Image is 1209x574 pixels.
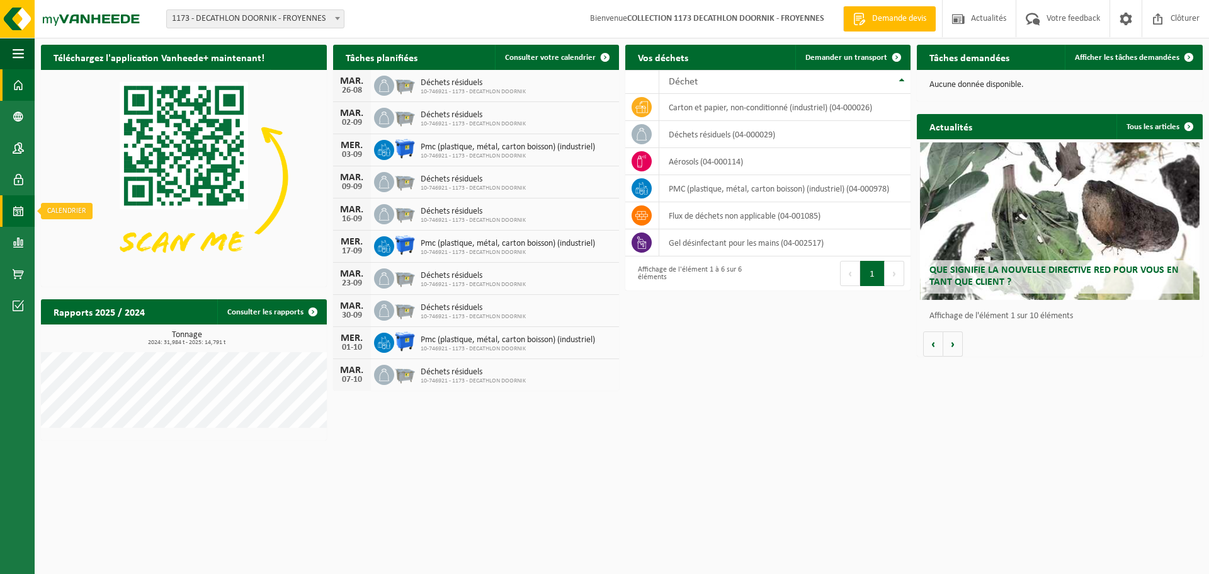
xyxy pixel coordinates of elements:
[339,141,365,151] div: MER.
[421,142,595,152] span: Pmc (plastique, métal, carton boisson) (industriel)
[627,14,824,23] strong: COLLECTION 1173 DECATHLON DOORNIK - FROYENNES
[394,106,416,127] img: WB-2500-GAL-GY-04
[929,265,1179,287] span: Que signifie la nouvelle directive RED pour vous en tant que client ?
[885,261,904,286] button: Next
[339,365,365,376] div: MAR.
[659,148,911,175] td: aérosols (04-000114)
[860,261,885,286] button: 1
[339,215,365,224] div: 16-09
[421,377,526,385] span: 10-746921 - 1173 - DECATHLON DOORNIK
[339,151,365,159] div: 03-09
[41,45,277,69] h2: Téléchargez l'application Vanheede+ maintenant!
[421,207,526,217] span: Déchets résiduels
[339,118,365,127] div: 02-09
[495,45,618,70] a: Consulter votre calendrier
[421,175,526,185] span: Déchets résiduels
[421,88,526,96] span: 10-746921 - 1173 - DECATHLON DOORNIK
[505,54,596,62] span: Consulter votre calendrier
[217,299,326,324] a: Consulter les rapports
[669,77,698,87] span: Déchet
[394,267,416,288] img: WB-2500-GAL-GY-04
[421,335,595,345] span: Pmc (plastique, métal, carton boisson) (industriel)
[920,142,1200,300] a: Que signifie la nouvelle directive RED pour vous en tant que client ?
[659,94,911,121] td: carton et papier, non-conditionné (industriel) (04-000026)
[421,78,526,88] span: Déchets résiduels
[917,45,1022,69] h2: Tâches demandées
[843,6,936,32] a: Demande devis
[421,120,526,128] span: 10-746921 - 1173 - DECATHLON DOORNIK
[339,333,365,343] div: MER.
[394,363,416,384] img: WB-2500-GAL-GY-04
[421,367,526,377] span: Déchets résiduels
[929,312,1196,321] p: Affichage de l'élément 1 sur 10 éléments
[659,202,911,229] td: flux de déchets non applicable (04-001085)
[339,86,365,95] div: 26-08
[421,185,526,192] span: 10-746921 - 1173 - DECATHLON DOORNIK
[421,239,595,249] span: Pmc (plastique, métal, carton boisson) (industriel)
[339,376,365,384] div: 07-10
[795,45,909,70] a: Demander un transport
[625,45,701,69] h2: Vos déchets
[339,269,365,279] div: MAR.
[41,299,157,324] h2: Rapports 2025 / 2024
[1065,45,1201,70] a: Afficher les tâches demandées
[394,299,416,320] img: WB-2500-GAL-GY-04
[929,81,1190,89] p: Aucune donnée disponible.
[421,281,526,289] span: 10-746921 - 1173 - DECATHLON DOORNIK
[840,261,860,286] button: Previous
[632,260,762,287] div: Affichage de l'élément 1 à 6 sur 6 éléments
[421,303,526,313] span: Déchets résiduels
[339,205,365,215] div: MAR.
[917,114,985,139] h2: Actualités
[333,45,430,69] h2: Tâches planifiées
[421,345,595,353] span: 10-746921 - 1173 - DECATHLON DOORNIK
[167,10,344,28] span: 1173 - DECATHLON DOORNIK - FROYENNES
[421,249,595,256] span: 10-746921 - 1173 - DECATHLON DOORNIK
[339,311,365,320] div: 30-09
[1075,54,1179,62] span: Afficher les tâches demandées
[394,234,416,256] img: WB-1100-HPE-BE-04
[339,279,365,288] div: 23-09
[659,121,911,148] td: déchets résiduels (04-000029)
[166,9,344,28] span: 1173 - DECATHLON DOORNIK - FROYENNES
[339,247,365,256] div: 17-09
[339,76,365,86] div: MAR.
[421,152,595,160] span: 10-746921 - 1173 - DECATHLON DOORNIK
[421,110,526,120] span: Déchets résiduels
[339,183,365,192] div: 09-09
[421,271,526,281] span: Déchets résiduels
[659,175,911,202] td: PMC (plastique, métal, carton boisson) (industriel) (04-000978)
[923,331,943,357] button: Vorige
[47,331,327,346] h3: Tonnage
[1116,114,1201,139] a: Tous les articles
[869,13,929,25] span: Demande devis
[421,217,526,224] span: 10-746921 - 1173 - DECATHLON DOORNIK
[339,237,365,247] div: MER.
[805,54,887,62] span: Demander un transport
[394,138,416,159] img: WB-1100-HPE-BE-04
[339,301,365,311] div: MAR.
[659,229,911,256] td: gel désinfectant pour les mains (04-002517)
[394,74,416,95] img: WB-2500-GAL-GY-04
[339,173,365,183] div: MAR.
[943,331,963,357] button: Volgende
[41,70,327,284] img: Download de VHEPlus App
[339,343,365,352] div: 01-10
[394,202,416,224] img: WB-2500-GAL-GY-04
[394,331,416,352] img: WB-1100-HPE-BE-04
[421,313,526,321] span: 10-746921 - 1173 - DECATHLON DOORNIK
[47,340,327,346] span: 2024: 31,984 t - 2025: 14,791 t
[339,108,365,118] div: MAR.
[394,170,416,192] img: WB-2500-GAL-GY-04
